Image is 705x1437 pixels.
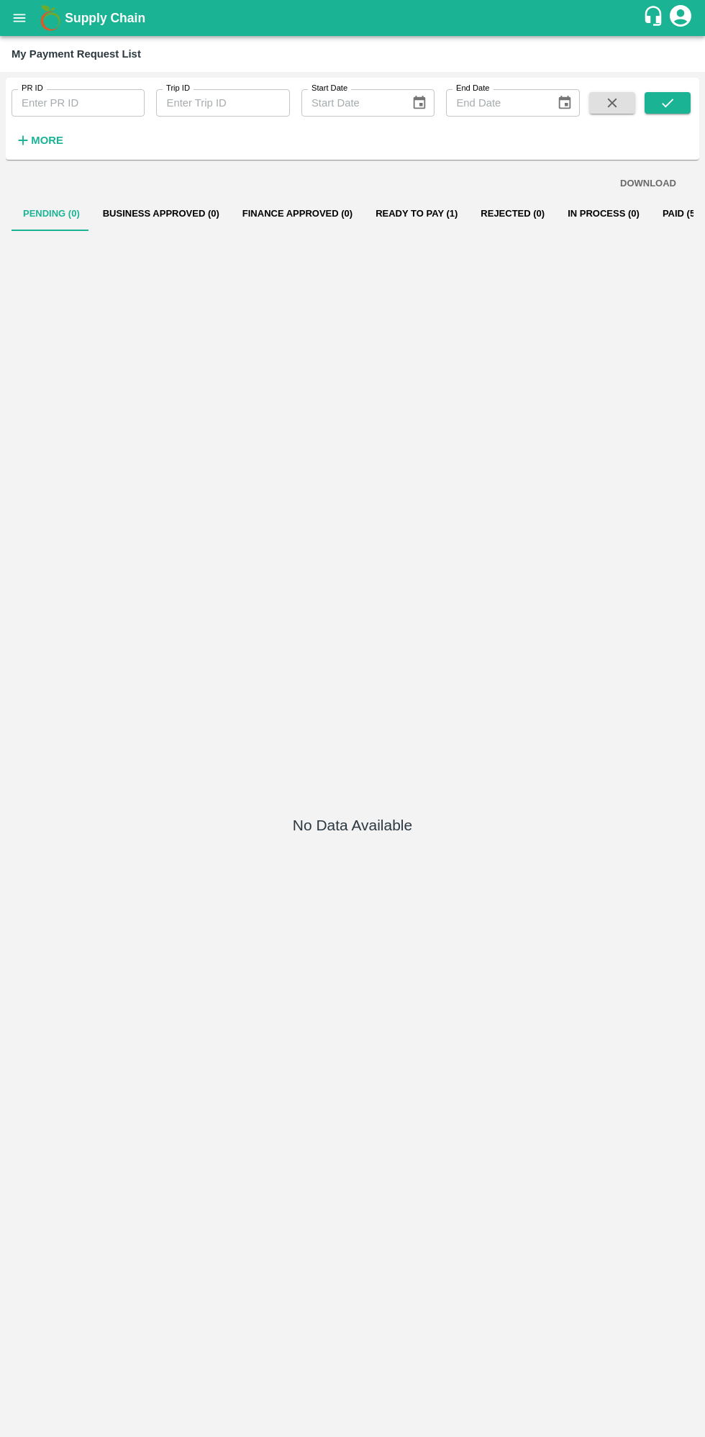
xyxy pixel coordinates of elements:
[12,128,67,153] button: More
[3,1,36,35] button: open drawer
[36,4,65,32] img: logo
[301,89,400,117] input: Start Date
[31,135,63,146] strong: More
[12,196,91,231] button: Pending (0)
[406,89,433,117] button: Choose date
[91,196,231,231] button: Business Approved (0)
[642,5,668,31] div: customer-support
[556,196,651,231] button: In Process (0)
[12,45,141,63] div: My Payment Request List
[311,83,347,94] label: Start Date
[12,89,145,117] input: Enter PR ID
[156,89,289,117] input: Enter Trip ID
[614,171,682,196] button: DOWNLOAD
[551,89,578,117] button: Choose date
[293,815,412,835] h5: No Data Available
[446,89,545,117] input: End Date
[22,83,43,94] label: PR ID
[65,11,145,25] b: Supply Chain
[469,196,556,231] button: Rejected (0)
[166,83,190,94] label: Trip ID
[456,83,489,94] label: End Date
[231,196,364,231] button: Finance Approved (0)
[364,196,469,231] button: Ready To Pay (1)
[668,3,693,33] div: account of current user
[65,8,642,28] a: Supply Chain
